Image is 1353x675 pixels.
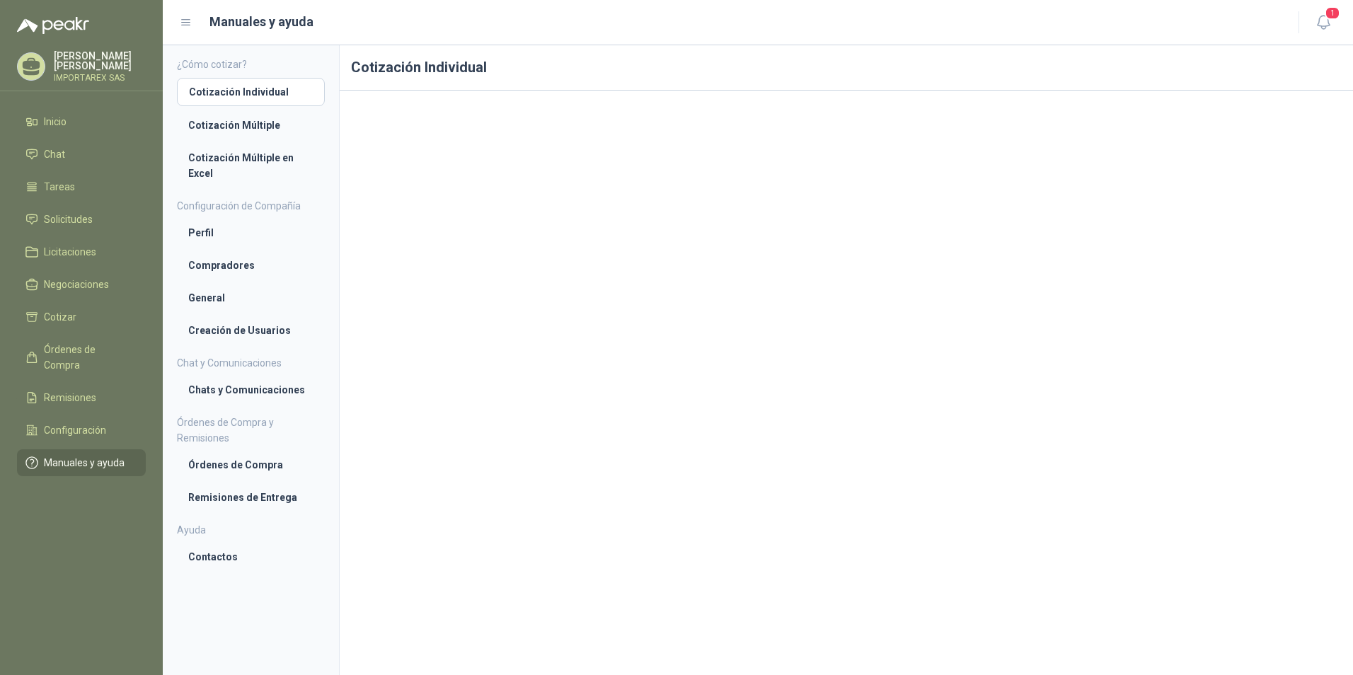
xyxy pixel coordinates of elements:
[177,317,325,344] a: Creación de Usuarios
[44,390,96,405] span: Remisiones
[189,84,313,100] li: Cotización Individual
[177,415,325,446] h4: Órdenes de Compra y Remisiones
[177,252,325,279] a: Compradores
[44,212,93,227] span: Solicitudes
[177,451,325,478] a: Órdenes de Compra
[44,342,132,373] span: Órdenes de Compra
[17,108,146,135] a: Inicio
[44,146,65,162] span: Chat
[17,141,146,168] a: Chat
[17,206,146,233] a: Solicitudes
[44,309,76,325] span: Cotizar
[340,45,1353,91] h1: Cotización Individual
[54,74,146,82] p: IMPORTAREX SAS
[188,323,313,338] li: Creación de Usuarios
[177,284,325,311] a: General
[177,543,325,570] a: Contactos
[17,271,146,298] a: Negociaciones
[177,112,325,139] a: Cotización Múltiple
[188,382,313,398] li: Chats y Comunicaciones
[188,150,313,181] li: Cotización Múltiple en Excel
[351,102,1342,657] iframe: 953374dfa75b41f38925b712e2491bfd
[188,457,313,473] li: Órdenes de Compra
[177,522,325,538] h4: Ayuda
[1311,10,1336,35] button: 1
[44,455,125,471] span: Manuales y ayuda
[177,484,325,511] a: Remisiones de Entrega
[54,51,146,71] p: [PERSON_NAME] [PERSON_NAME]
[17,384,146,411] a: Remisiones
[17,449,146,476] a: Manuales y ayuda
[44,422,106,438] span: Configuración
[17,336,146,379] a: Órdenes de Compra
[177,198,325,214] h4: Configuración de Compañía
[177,219,325,246] a: Perfil
[17,238,146,265] a: Licitaciones
[17,417,146,444] a: Configuración
[188,258,313,273] li: Compradores
[177,355,325,371] h4: Chat y Comunicaciones
[188,290,313,306] li: General
[1325,6,1340,20] span: 1
[188,225,313,241] li: Perfil
[44,244,96,260] span: Licitaciones
[44,179,75,195] span: Tareas
[188,549,313,565] li: Contactos
[17,304,146,330] a: Cotizar
[177,144,325,187] a: Cotización Múltiple en Excel
[17,17,89,34] img: Logo peakr
[188,117,313,133] li: Cotización Múltiple
[17,173,146,200] a: Tareas
[177,376,325,403] a: Chats y Comunicaciones
[44,277,109,292] span: Negociaciones
[177,57,325,72] h4: ¿Cómo cotizar?
[188,490,313,505] li: Remisiones de Entrega
[209,12,313,32] h1: Manuales y ayuda
[177,78,325,106] a: Cotización Individual
[44,114,67,129] span: Inicio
